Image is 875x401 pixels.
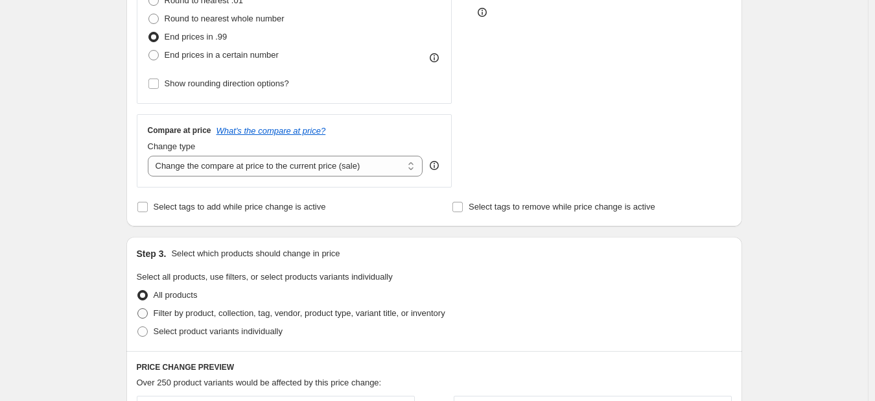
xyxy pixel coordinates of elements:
span: Select all products, use filters, or select products variants individually [137,272,393,282]
p: Select which products should change in price [171,247,340,260]
span: Select tags to add while price change is active [154,202,326,212]
div: help [428,159,441,172]
span: Over 250 product variants would be affected by this price change: [137,378,382,387]
h6: PRICE CHANGE PREVIEW [137,362,732,372]
span: End prices in a certain number [165,50,279,60]
span: Show rounding direction options? [165,79,289,88]
span: Round to nearest whole number [165,14,285,23]
span: Change type [148,141,196,151]
span: End prices in .99 [165,32,227,42]
span: Select tags to remove while price change is active [469,202,655,212]
span: All products [154,290,198,300]
span: Filter by product, collection, tag, vendor, product type, variant title, or inventory [154,308,445,318]
span: Select product variants individually [154,326,283,336]
h2: Step 3. [137,247,167,260]
h3: Compare at price [148,125,211,136]
button: What's the compare at price? [216,126,326,136]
